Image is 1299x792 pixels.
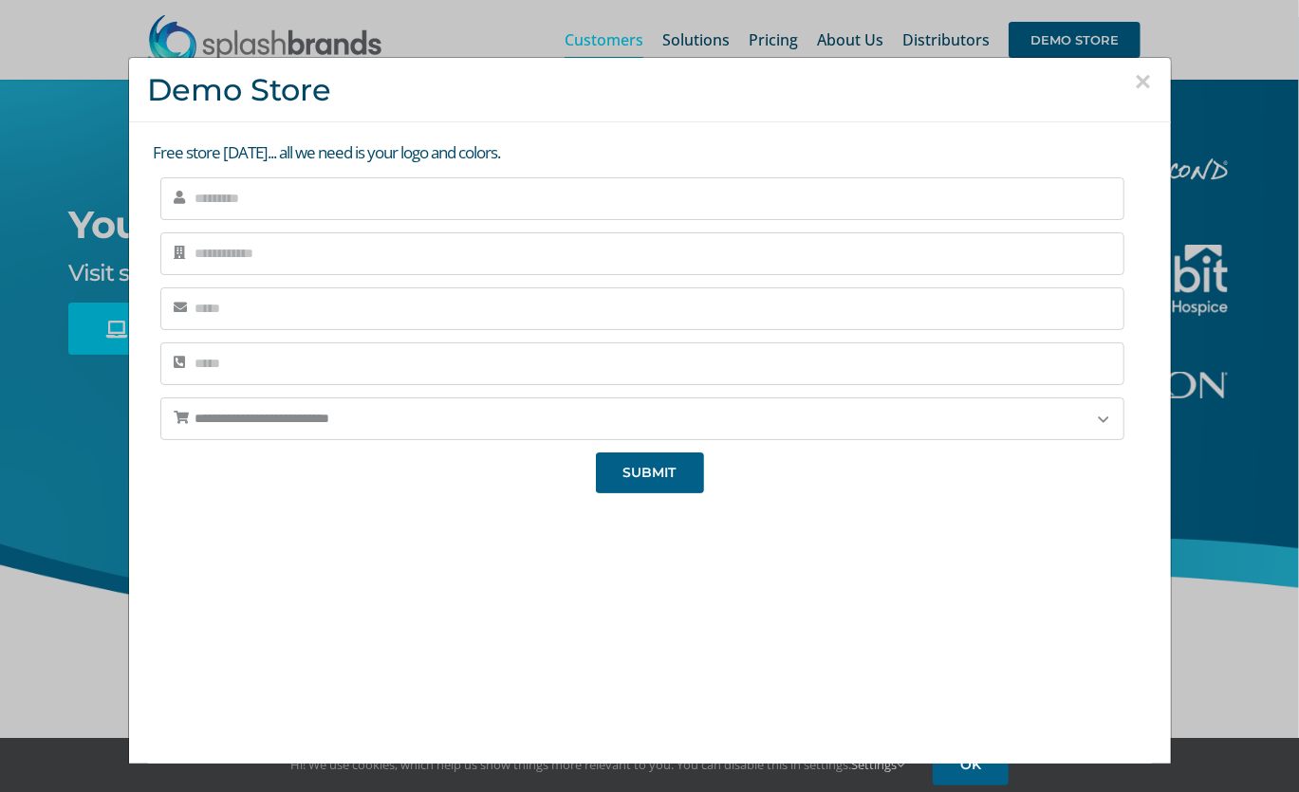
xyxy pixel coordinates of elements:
button: Close [1135,67,1152,96]
span: SUBMIT [623,465,677,481]
h3: Demo Store [148,72,1152,107]
p: Free store [DATE]... all we need is your logo and colors. [153,141,1151,165]
button: SUBMIT [596,452,704,493]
